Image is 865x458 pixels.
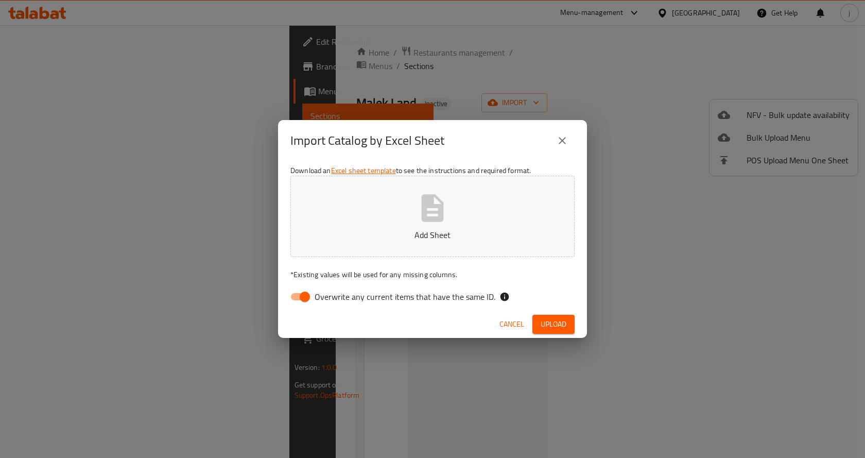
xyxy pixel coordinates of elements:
[499,318,524,331] span: Cancel
[306,229,559,241] p: Add Sheet
[499,292,510,302] svg: If the overwrite option isn't selected, then the items that match an existing ID will be ignored ...
[290,269,575,280] p: Existing values will be used for any missing columns.
[550,128,575,153] button: close
[495,315,528,334] button: Cancel
[532,315,575,334] button: Upload
[278,161,587,311] div: Download an to see the instructions and required format.
[290,132,444,149] h2: Import Catalog by Excel Sheet
[331,164,396,177] a: Excel sheet template
[541,318,566,331] span: Upload
[315,291,495,303] span: Overwrite any current items that have the same ID.
[290,176,575,257] button: Add Sheet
